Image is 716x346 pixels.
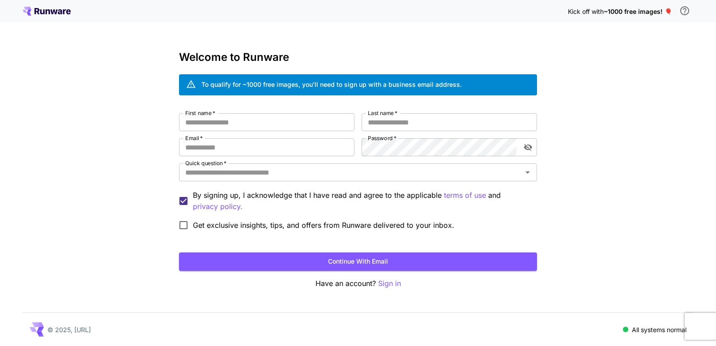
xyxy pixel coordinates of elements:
[568,8,604,15] span: Kick off with
[378,278,401,289] button: Sign in
[179,278,537,289] p: Have an account?
[185,159,226,167] label: Quick question
[179,51,537,64] h3: Welcome to Runware
[444,190,486,201] p: terms of use
[201,80,462,89] div: To qualify for ~1000 free images, you’ll need to sign up with a business email address.
[676,2,694,20] button: In order to qualify for free credit, you need to sign up with a business email address and click ...
[521,166,534,179] button: Open
[368,109,397,117] label: Last name
[520,139,536,155] button: toggle password visibility
[185,109,215,117] label: First name
[193,201,243,212] p: privacy policy.
[179,252,537,271] button: Continue with email
[193,201,243,212] button: By signing up, I acknowledge that I have read and agree to the applicable terms of use and
[185,134,203,142] label: Email
[632,325,686,334] p: All systems normal
[193,190,530,212] p: By signing up, I acknowledge that I have read and agree to the applicable and
[47,325,91,334] p: © 2025, [URL]
[193,220,454,231] span: Get exclusive insights, tips, and offers from Runware delivered to your inbox.
[444,190,486,201] button: By signing up, I acknowledge that I have read and agree to the applicable and privacy policy.
[604,8,672,15] span: ~1000 free images! 🎈
[368,134,396,142] label: Password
